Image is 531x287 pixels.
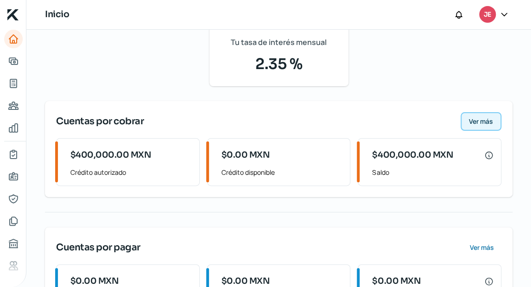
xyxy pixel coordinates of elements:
[231,36,327,49] span: Tu tasa de interés mensual
[4,96,23,115] a: Pago a proveedores
[4,190,23,208] a: Representantes
[4,212,23,230] a: Documentos
[70,166,192,178] span: Crédito autorizado
[4,30,23,48] a: Inicio
[4,234,23,253] a: Buró de crédito
[4,256,23,275] a: Referencias
[4,74,23,93] a: Tus créditos
[45,8,69,21] h1: Inicio
[56,241,140,255] span: Cuentas por pagar
[372,166,493,178] span: Saldo
[372,149,453,161] span: $400,000.00 MXN
[462,238,501,257] button: Ver más
[4,52,23,70] a: Adelantar facturas
[461,112,501,131] button: Ver más
[70,149,152,161] span: $400,000.00 MXN
[469,118,493,125] span: Ver más
[56,115,144,128] span: Cuentas por cobrar
[221,166,343,178] span: Crédito disponible
[484,9,491,20] span: JE
[4,167,23,186] a: Información general
[4,145,23,164] a: Mi contrato
[221,53,337,75] span: 2.35 %
[4,119,23,137] a: Mis finanzas
[470,244,494,251] span: Ver más
[221,149,270,161] span: $0.00 MXN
